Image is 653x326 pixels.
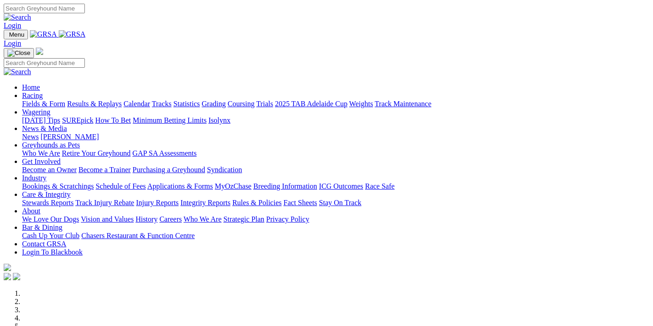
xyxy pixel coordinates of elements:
[4,58,85,68] input: Search
[22,133,649,141] div: News & Media
[59,30,86,38] img: GRSA
[67,100,122,108] a: Results & Replays
[22,182,649,190] div: Industry
[319,199,361,206] a: Stay On Track
[13,273,20,280] img: twitter.svg
[208,116,230,124] a: Isolynx
[40,133,99,141] a: [PERSON_NAME]
[256,100,273,108] a: Trials
[22,215,649,223] div: About
[152,100,172,108] a: Tracks
[75,199,134,206] a: Track Injury Rebate
[22,166,77,174] a: Become an Owner
[4,48,34,58] button: Toggle navigation
[223,215,264,223] a: Strategic Plan
[22,141,80,149] a: Greyhounds as Pets
[7,49,30,57] img: Close
[4,4,85,13] input: Search
[4,13,31,22] img: Search
[4,68,31,76] img: Search
[95,182,145,190] a: Schedule of Fees
[22,116,649,125] div: Wagering
[22,199,73,206] a: Stewards Reports
[275,100,347,108] a: 2025 TAB Adelaide Cup
[81,232,195,239] a: Chasers Restaurant & Function Centre
[4,30,28,39] button: Toggle navigation
[180,199,230,206] a: Integrity Reports
[136,199,179,206] a: Injury Reports
[22,207,40,215] a: About
[4,39,21,47] a: Login
[4,22,21,29] a: Login
[62,149,131,157] a: Retire Your Greyhound
[123,100,150,108] a: Calendar
[22,166,649,174] div: Get Involved
[62,116,93,124] a: SUREpick
[4,264,11,271] img: logo-grsa-white.png
[81,215,134,223] a: Vision and Values
[22,149,60,157] a: Who We Are
[173,100,200,108] a: Statistics
[22,215,79,223] a: We Love Our Dogs
[36,48,43,55] img: logo-grsa-white.png
[22,149,649,158] div: Greyhounds as Pets
[207,166,242,174] a: Syndication
[22,232,79,239] a: Cash Up Your Club
[78,166,131,174] a: Become a Trainer
[95,116,131,124] a: How To Bet
[22,83,40,91] a: Home
[135,215,157,223] a: History
[228,100,255,108] a: Coursing
[9,31,24,38] span: Menu
[184,215,222,223] a: Who We Are
[22,240,66,248] a: Contact GRSA
[22,158,61,165] a: Get Involved
[147,182,213,190] a: Applications & Forms
[215,182,251,190] a: MyOzChase
[159,215,182,223] a: Careers
[22,116,60,124] a: [DATE] Tips
[22,174,46,182] a: Industry
[266,215,309,223] a: Privacy Policy
[284,199,317,206] a: Fact Sheets
[22,199,649,207] div: Care & Integrity
[232,199,282,206] a: Rules & Policies
[22,190,71,198] a: Care & Integrity
[253,182,317,190] a: Breeding Information
[202,100,226,108] a: Grading
[133,166,205,174] a: Purchasing a Greyhound
[22,182,94,190] a: Bookings & Scratchings
[22,92,43,99] a: Racing
[30,30,57,38] img: GRSA
[349,100,373,108] a: Weights
[22,248,83,256] a: Login To Blackbook
[365,182,394,190] a: Race Safe
[133,149,197,157] a: GAP SA Assessments
[375,100,431,108] a: Track Maintenance
[4,273,11,280] img: facebook.svg
[319,182,363,190] a: ICG Outcomes
[22,108,50,116] a: Wagering
[22,100,649,108] div: Racing
[22,223,62,231] a: Bar & Dining
[22,232,649,240] div: Bar & Dining
[22,125,67,132] a: News & Media
[133,116,207,124] a: Minimum Betting Limits
[22,133,39,141] a: News
[22,100,65,108] a: Fields & Form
